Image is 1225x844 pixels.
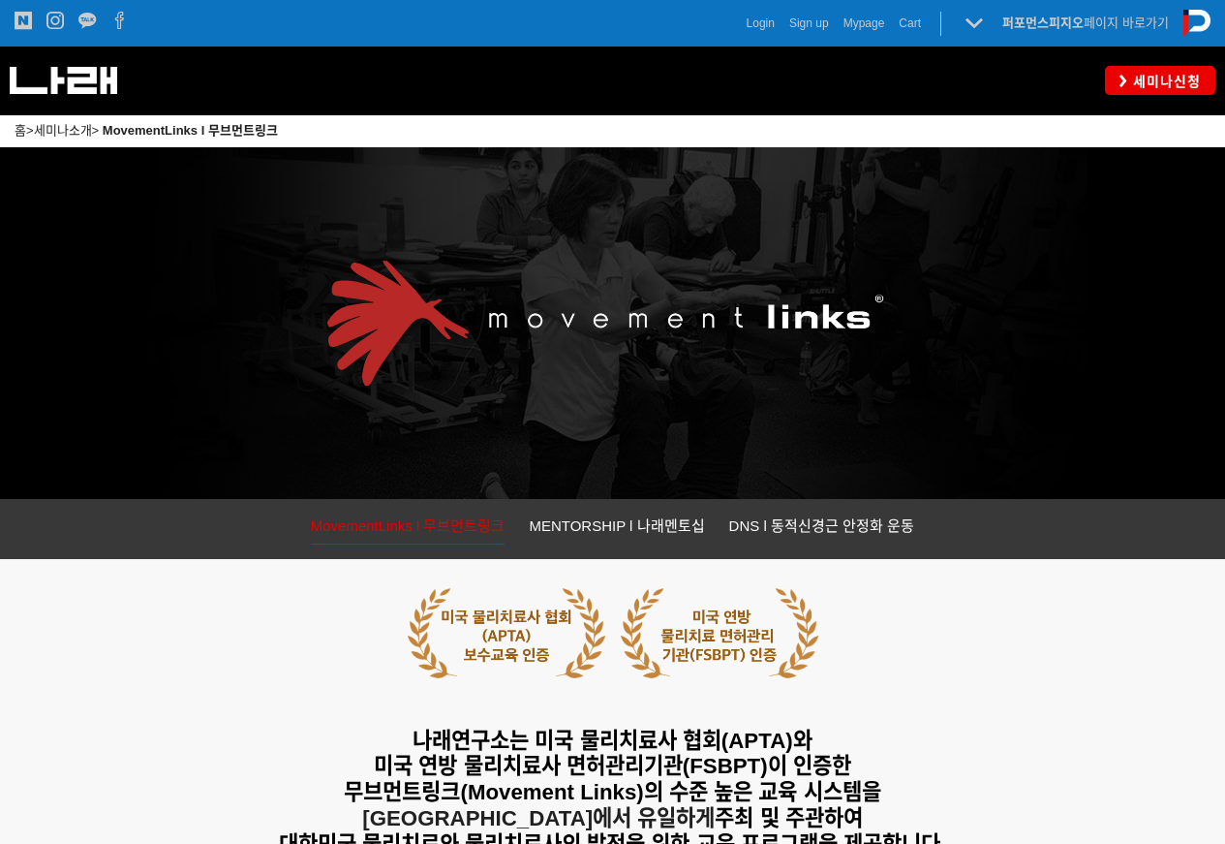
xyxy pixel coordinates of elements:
[729,514,915,544] a: DNS l 동적신경근 안정화 운동
[311,514,505,545] a: MovementLinks l 무브먼트링크
[729,517,915,534] span: DNS l 동적신경근 안정화 운동
[789,14,829,33] a: Sign up
[362,806,715,830] strong: [GEOGRAPHIC_DATA]에서 유일하게
[1002,16,1084,30] strong: 퍼포먼스피지오
[529,517,704,534] span: MENTORSHIP l 나래멘토십
[413,729,812,753] span: 나래연구소는 미국 물리치료사 협회(APTA)와
[1002,16,1169,30] a: 퍼포먼스피지오페이지 바로가기
[1105,66,1215,94] a: 세미나신청
[408,588,818,678] img: 5cb643d1b3402.png
[34,123,92,138] a: 세미나소개
[15,123,26,138] a: 홈
[374,754,851,778] span: 미국 연방 물리치료사 면허관리기관(FSBPT)이 인증한
[311,517,505,534] span: MovementLinks l 무브먼트링크
[15,120,1210,141] p: > >
[1127,72,1201,91] span: 세미나신청
[899,14,921,33] a: Cart
[843,14,885,33] a: Mypage
[715,806,862,830] span: 주최 및 주관하여
[529,514,704,544] a: MENTORSHIP l 나래멘토십
[344,780,880,804] span: 무브먼트링크(Movement Links)의 수준 높은 교육 시스템을
[103,123,278,138] a: MovementLinks l 무브먼트링크
[747,14,775,33] a: Login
